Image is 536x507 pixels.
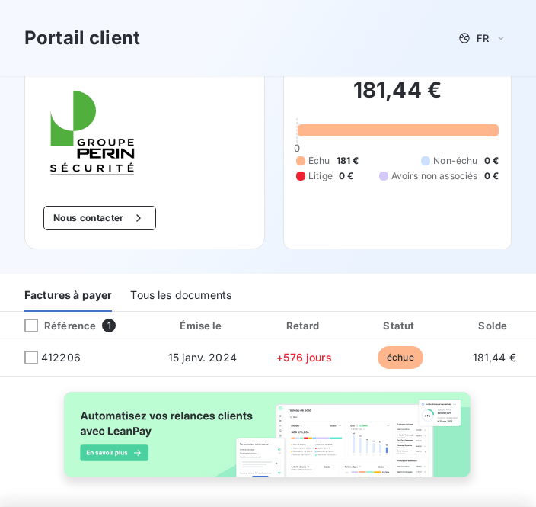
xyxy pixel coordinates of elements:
[433,154,477,168] span: Non-échu
[294,142,300,154] span: 0
[24,24,140,52] h3: Portail client
[130,280,231,312] div: Tous les documents
[24,280,112,312] div: Factures à payer
[337,154,359,168] span: 181 €
[484,169,499,183] span: 0 €
[391,169,478,183] span: Avoirs non associés
[54,386,482,495] img: banner
[43,84,141,181] img: Company logo
[12,319,96,332] div: Référence
[308,169,333,183] span: Litige
[152,318,252,333] div: Émise le
[378,346,423,369] span: échue
[477,32,489,44] span: FR
[276,351,332,364] span: +576 jours
[102,319,116,332] span: 1
[168,351,237,364] span: 15 janv. 2024
[356,318,445,333] div: Statut
[484,154,499,168] span: 0 €
[339,169,353,183] span: 0 €
[473,351,516,364] span: 181,44 €
[43,206,156,230] button: Nous contacter
[308,154,330,168] span: Échu
[296,76,499,119] h2: 181,44 €
[41,350,81,365] span: 412206
[259,318,350,333] div: Retard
